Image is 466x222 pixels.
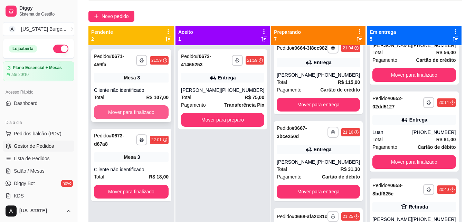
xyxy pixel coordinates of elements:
span: Diggy Bot [14,180,35,187]
span: Pagamento [372,143,397,151]
div: [PERSON_NAME] [277,71,316,78]
span: Diggy [19,5,72,11]
span: Pagamento [277,173,302,181]
div: Cliente não identificado [94,166,169,173]
button: Novo pedido [88,11,134,22]
button: Select a team [3,22,74,36]
span: Sistema de Gestão [19,11,72,17]
button: Mover para entrega [277,98,360,112]
span: Dashboard [14,100,38,107]
p: Preparando [274,29,301,36]
button: Alterar Status [53,45,68,53]
div: [US_STATE] Burge ... [21,26,66,32]
span: Pagamento [277,86,302,94]
a: Plano Essencial + Mesasaté 20/10 [3,61,74,81]
span: Salão / Mesas [14,167,45,174]
div: 21:59 [151,58,162,63]
strong: R$ 31,30 [341,166,360,172]
div: [PHONE_NUMBER] [316,71,360,78]
span: Pedido [181,54,196,59]
span: Total [372,49,383,56]
div: 21:25 [343,214,353,219]
div: [PHONE_NUMBER] [316,158,360,165]
a: Diggy Botnovo [3,178,74,189]
span: Lista de Pedidos [14,155,50,162]
div: 21:59 [247,58,257,63]
strong: # 0658-8bdf825e [372,183,402,196]
span: Total [372,136,383,143]
div: 21:16 [343,129,353,135]
strong: Cartão de crédito [320,87,360,93]
div: [PHONE_NUMBER] [412,129,456,136]
div: 3 [137,74,140,81]
strong: R$ 115,00 [338,79,360,85]
span: Pagamento [181,101,206,109]
a: KDS [3,190,74,201]
span: Pedido [94,133,109,138]
button: Mover para finalizado [94,105,169,119]
p: Aceito [178,29,193,36]
p: 7 [274,36,301,42]
strong: Cartão de débito [322,174,360,180]
div: [PHONE_NUMBER] [412,42,456,49]
div: [PHONE_NUMBER] [221,87,264,94]
strong: # 0664-3f8cc982 [292,45,327,51]
strong: # 0671-459fa [94,54,124,67]
div: [PERSON_NAME] [277,158,316,165]
span: A [9,26,16,32]
div: Cliente não identificado [94,87,169,94]
strong: # 0672-41465253 [181,54,211,67]
span: Novo pedido [102,12,129,20]
span: Pagamento [372,56,397,64]
span: Total [94,173,104,181]
a: Dashboard [3,98,74,109]
span: Pedido [372,183,388,188]
span: Pedido [277,214,292,219]
span: Pedido [372,96,388,101]
span: KDS [14,192,24,199]
div: 21:04 [343,45,353,51]
span: Mesa [124,74,136,81]
div: 22:01 [151,137,162,143]
span: plus [94,14,99,19]
span: Total [94,94,104,101]
strong: R$ 81,00 [436,137,456,142]
strong: Cartão de débito [418,144,456,150]
strong: # 0668-afa2c81c [292,214,327,219]
span: Pedido [94,54,109,59]
button: Mover para preparo [181,113,264,127]
p: 1 [178,36,193,42]
div: 20:14 [438,100,449,105]
article: até 20/10 [11,72,29,77]
div: Retirada [409,203,428,210]
strong: Cartão de crédito [416,57,456,63]
div: Entrega [409,116,427,123]
strong: # 0652-02dd5127 [372,96,402,109]
span: Gestor de Pedidos [14,143,54,149]
div: Dia a dia [3,117,74,128]
p: 5 [370,36,396,42]
strong: R$ 56,00 [436,50,456,55]
span: Pedido [277,45,292,51]
a: Salão / Mesas [3,165,74,176]
button: [US_STATE] [3,203,74,219]
div: Entrega [314,59,332,66]
span: Mesa [124,154,136,161]
span: Total [277,78,287,86]
button: Mover para entrega [277,185,360,199]
a: Gestor de Pedidos [3,141,74,152]
span: Total [277,165,287,173]
div: [PERSON_NAME] [181,87,221,94]
div: Entrega [218,74,236,81]
div: Acesso Rápido [3,87,74,98]
a: Lista de Pedidos [3,153,74,164]
button: Mover para finalizado [94,185,169,199]
div: Luan [372,129,412,136]
strong: # 0673-d67a8 [94,133,124,147]
button: Pedidos balcão (PDV) [3,128,74,139]
article: Plano Essencial + Mesas [13,65,62,70]
div: [PERSON_NAME] [372,42,412,49]
strong: R$ 75,00 [245,95,264,100]
button: Mover para finalizado [372,155,456,169]
div: Entrega [314,146,332,153]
